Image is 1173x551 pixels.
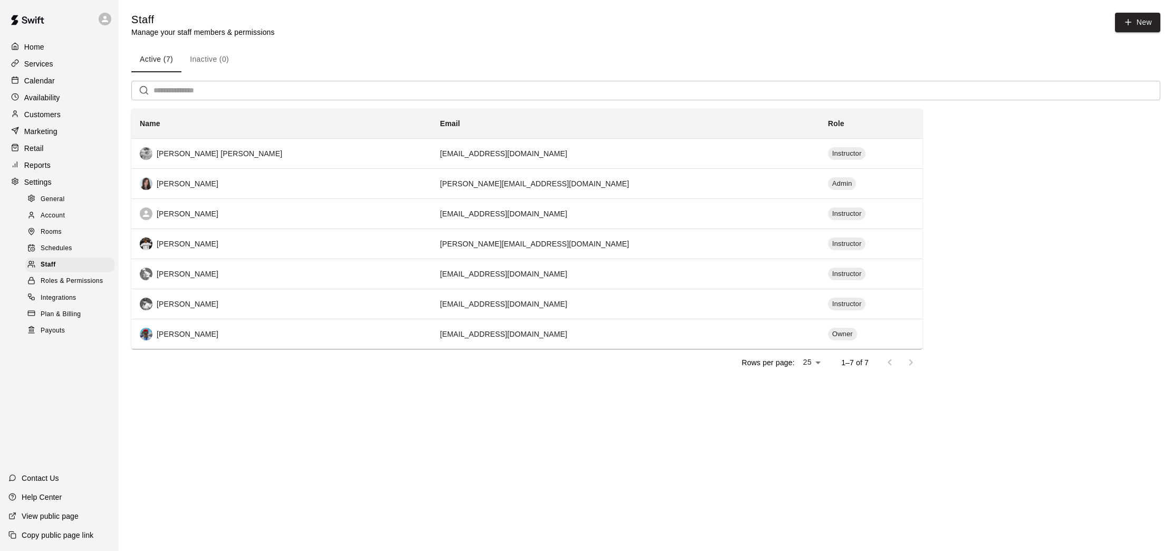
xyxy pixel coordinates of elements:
div: [PERSON_NAME] [140,328,423,340]
img: 4bfe3386-7ebb-4cd4-8ceb-9908ecf6e5b8%2F89be598b-b393-4dd1-bb70-507f2be8206f_image-1754937967989 [140,177,152,190]
a: Home [8,39,110,55]
div: Instructor [828,237,866,250]
div: Account [25,208,114,223]
table: simple table [131,109,922,349]
span: Plan & Billing [41,309,81,320]
span: Schedules [41,243,72,254]
div: Integrations [25,291,114,306]
div: 25 [799,355,824,370]
span: Instructor [828,269,866,279]
h5: Staff [131,13,275,27]
a: Integrations [25,290,119,306]
p: Marketing [24,126,57,137]
p: Settings [24,177,52,187]
div: [PERSON_NAME] [140,237,423,250]
p: Rows per page: [742,357,794,368]
span: Instructor [828,299,866,309]
p: Customers [24,109,61,120]
div: Rooms [25,225,114,240]
div: [PERSON_NAME] [140,268,423,280]
span: Admin [828,179,857,189]
div: Schedules [25,241,114,256]
span: Payouts [41,326,65,336]
span: Roles & Permissions [41,276,103,287]
a: Settings [8,174,110,190]
img: 4bfe3386-7ebb-4cd4-8ceb-9908ecf6e5b8%2Fd3d02e8e-9a9d-4f65-9532-b5daa4a320aa_image-1754938268430 [140,147,152,160]
div: Plan & Billing [25,307,114,322]
span: Owner [828,329,857,339]
div: Instructor [828,147,866,160]
p: View public page [22,511,79,521]
a: Roles & Permissions [25,273,119,290]
p: Home [24,42,44,52]
a: Rooms [25,224,119,241]
div: Instructor [828,268,866,280]
a: Reports [8,157,110,173]
p: Availability [24,92,60,103]
div: Instructor [828,298,866,310]
td: [PERSON_NAME][EMAIL_ADDRESS][DOMAIN_NAME] [431,168,820,198]
p: Retail [24,143,44,154]
b: Name [140,119,160,128]
a: Availability [8,90,110,106]
span: Rooms [41,227,62,237]
a: Schedules [25,241,119,257]
p: Calendar [24,75,55,86]
span: Account [41,211,65,221]
p: Help Center [22,492,62,502]
div: Staff [25,258,114,272]
a: Plan & Billing [25,306,119,322]
span: Instructor [828,149,866,159]
span: Instructor [828,239,866,249]
span: Integrations [41,293,76,303]
span: Staff [41,260,56,270]
div: Roles & Permissions [25,274,114,289]
a: Services [8,56,110,72]
div: Owner [828,328,857,340]
div: [PERSON_NAME] [140,177,423,190]
button: Active (7) [131,47,181,72]
p: Reports [24,160,51,170]
td: [EMAIL_ADDRESS][DOMAIN_NAME] [431,259,820,289]
p: Contact Us [22,473,59,483]
div: General [25,192,114,207]
a: General [25,191,119,207]
a: Retail [8,140,110,156]
b: Role [828,119,844,128]
p: 1–7 of 7 [841,357,869,368]
td: [PERSON_NAME][EMAIL_ADDRESS][DOMAIN_NAME] [431,229,820,259]
b: Email [440,119,460,128]
p: Manage your staff members & permissions [131,27,275,37]
img: 4bfe3386-7ebb-4cd4-8ceb-9908ecf6e5b8%2Fe4fcb98d-de0e-434b-a0e7-2f53cbdea5d2_image-1754938110310 [140,268,152,280]
a: Calendar [8,73,110,89]
div: [PERSON_NAME] [140,207,423,220]
a: Customers [8,107,110,122]
div: Payouts [25,324,114,338]
a: Marketing [8,123,110,139]
td: [EMAIL_ADDRESS][DOMAIN_NAME] [431,289,820,319]
a: Account [25,207,119,224]
img: 4bfe3386-7ebb-4cd4-8ceb-9908ecf6e5b8%2F3f46812a-ad50-49e9-a88f-4c200631b01e_image-1754938024924 [140,237,152,250]
p: Services [24,59,53,69]
p: Copy public page link [22,530,93,540]
img: 4bfe3386-7ebb-4cd4-8ceb-9908ecf6e5b8%2F84342d52-38ae-4812-8ac3-b43fe5e00356_image-1754938069030 [140,298,152,310]
td: [EMAIL_ADDRESS][DOMAIN_NAME] [431,138,820,168]
div: [PERSON_NAME] [140,298,423,310]
span: General [41,194,65,205]
div: Instructor [828,207,866,220]
img: 4bfe3386-7ebb-4cd4-8ceb-9908ecf6e5b8%2F5d73804e-e6b2-4596-a283-653a48b3f0c7_image-1754937814913 [140,328,152,340]
td: [EMAIL_ADDRESS][DOMAIN_NAME] [431,198,820,229]
a: Staff [25,257,119,273]
div: Admin [828,177,857,190]
a: New [1115,13,1160,32]
div: [PERSON_NAME] [PERSON_NAME] [140,147,423,160]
